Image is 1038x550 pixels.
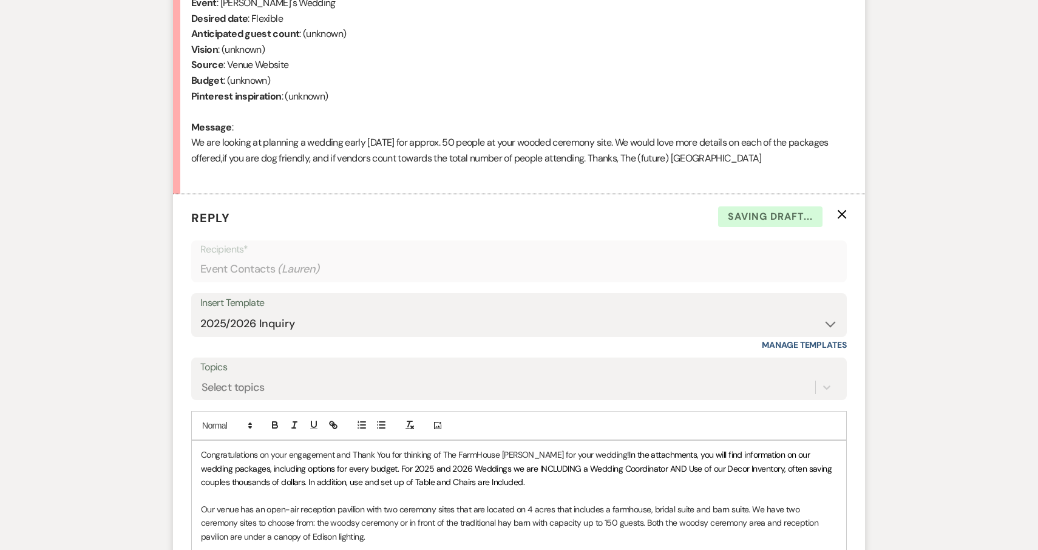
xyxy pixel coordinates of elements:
span: In the attachments, you will find information on our wedding packages, including options for ever... [201,449,834,487]
div: Event Contacts [200,257,838,281]
label: Topics [200,359,838,376]
b: Message [191,121,232,134]
b: Budget [191,74,223,87]
div: Insert Template [200,294,838,312]
b: Source [191,58,223,71]
span: Saving draft... [718,206,823,227]
b: Desired date [191,12,248,25]
span: Reply [191,210,230,226]
a: Manage Templates [762,339,847,350]
b: Vision [191,43,218,56]
b: Pinterest inspiration [191,90,282,103]
p: Congratulations on your engagement and Thank You for thinking of The FarmHouse [PERSON_NAME] for ... [201,448,837,489]
b: Anticipated guest count [191,27,299,40]
div: Select topics [202,379,265,396]
p: Recipients* [200,242,838,257]
span: ( Lauren ) [277,261,320,277]
p: Our venue has an open-air reception pavilion with two ceremony sites that are located on 4 acres ... [201,503,837,543]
